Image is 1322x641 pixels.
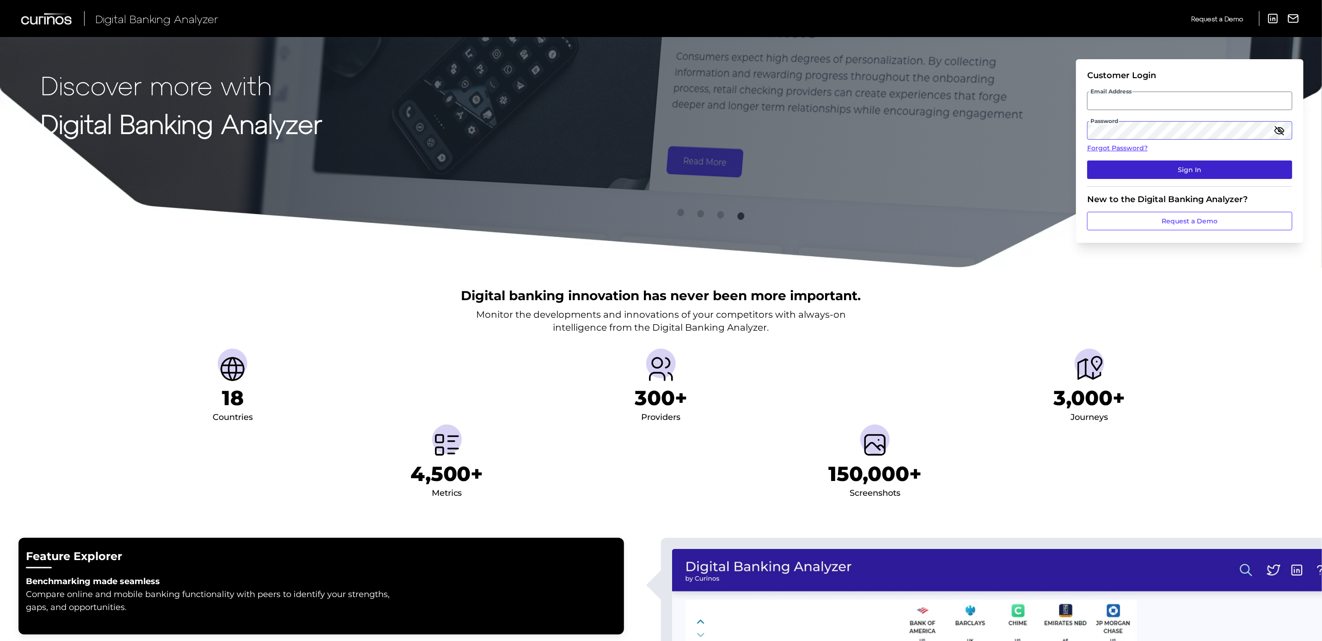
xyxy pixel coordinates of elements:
[1075,354,1104,384] img: Journeys
[410,462,484,486] h1: 4,500+
[432,430,462,460] img: Metrics
[1191,15,1243,23] span: Request a Demo
[646,354,676,384] img: Providers
[860,430,890,460] img: Screenshots
[1089,88,1132,95] span: Email Address
[26,576,160,586] strong: Benchmarking made seamless
[218,354,247,384] img: Countries
[432,486,462,501] div: Metrics
[1087,194,1292,204] div: New to the Digital Banking Analyzer?
[1089,117,1119,125] span: Password
[461,287,861,304] h2: Digital banking innovation has never been more important.
[26,549,617,564] h2: Feature Explorer
[1071,410,1108,425] div: Journeys
[850,486,900,501] div: Screenshots
[21,13,73,25] img: Curinos
[642,410,681,425] div: Providers
[1087,160,1292,179] button: Sign In
[476,308,846,334] p: Monitor the developments and innovations of your competitors with always-on intelligence from the...
[1191,11,1243,26] a: Request a Demo
[26,588,396,614] p: Compare online and mobile banking functionality with peers to identify your strengths, gaps, and ...
[222,386,244,410] h1: 18
[95,12,218,25] span: Digital Banking Analyzer
[213,410,253,425] div: Countries
[18,538,624,635] button: Feature ExplorerBenchmarking made seamless Compare online and mobile banking functionality with p...
[1087,212,1292,230] a: Request a Demo
[828,462,922,486] h1: 150,000+
[41,108,322,139] strong: Digital Banking Analyzer
[1053,386,1125,410] h1: 3,000+
[41,70,322,99] p: Discover more with
[1087,70,1292,80] div: Customer Login
[1087,143,1292,153] a: Forgot Password?
[635,386,687,410] h1: 300+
